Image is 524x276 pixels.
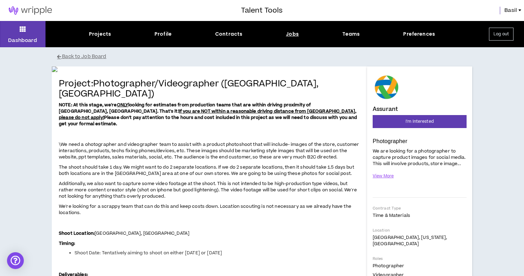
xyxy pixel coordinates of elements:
[59,114,357,127] strong: Please don't pay attention to the hours and cost included in this project as we will need to disc...
[373,212,467,219] p: Time & Materials
[59,108,356,121] strong: If you are NOT within a reasonable driving distance from [GEOGRAPHIC_DATA], please do not apply!
[59,79,360,99] h4: Project: Photographer/Videographer ([GEOGRAPHIC_DATA], [GEOGRAPHIC_DATA])
[373,138,467,145] p: Photographer
[373,263,404,269] span: Photographer
[241,5,283,16] h3: Talent Tools
[59,240,75,247] strong: Timing:
[59,164,354,177] span: The shoot should take 1 day. We might want to do 2 separate locations. If we do 2 separate locati...
[373,206,467,211] p: Contract Type
[403,30,435,38] div: Preferences
[215,30,242,38] div: Contracts
[373,106,398,112] h4: Assurant
[89,30,111,38] div: Projects
[373,256,467,261] p: Roles
[117,102,129,108] strong: ONLY
[342,30,360,38] div: Teams
[406,118,434,125] span: I'm Interested
[59,181,357,199] span: Additionally, we also want to capture some video footage at the shoot. This is not intended to be...
[504,7,517,14] span: Basil
[59,230,95,236] strong: Shoot Location:
[59,141,359,160] span: \We need a ohotographer and videographer team to assist with a product photoshoot that will inclu...
[373,147,467,167] p: We are looking for a photographer to capture product images for social media. This will involve p...
[57,51,477,63] button: Back to Job Board
[373,170,394,182] button: View More
[59,203,351,216] span: We're looking for a scrappy team that can do this and keep costs down. Location scouting is not n...
[52,66,367,72] img: E3nMegj7VOkr9yFb8sh2Aa9kD4zGnzc7IYamkKdw.jpg
[8,37,37,44] p: Dashboard
[59,102,311,114] strong: looking for estimates from production teams that are within driving proximity of [GEOGRAPHIC_DATA...
[489,28,513,41] button: Log out
[95,230,189,236] span: [GEOGRAPHIC_DATA], [GEOGRAPHIC_DATA]
[154,30,172,38] div: Profile
[59,102,117,108] strong: NOTE: At this stage, we're
[373,115,467,128] button: I'm Interested
[75,250,222,256] span: Shoot Date: Tentatively aiming to shoot on either [DATE] or [DATE]
[373,228,467,233] p: Location
[373,234,467,247] p: [GEOGRAPHIC_DATA], [US_STATE], [GEOGRAPHIC_DATA]
[7,252,24,269] div: Open Intercom Messenger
